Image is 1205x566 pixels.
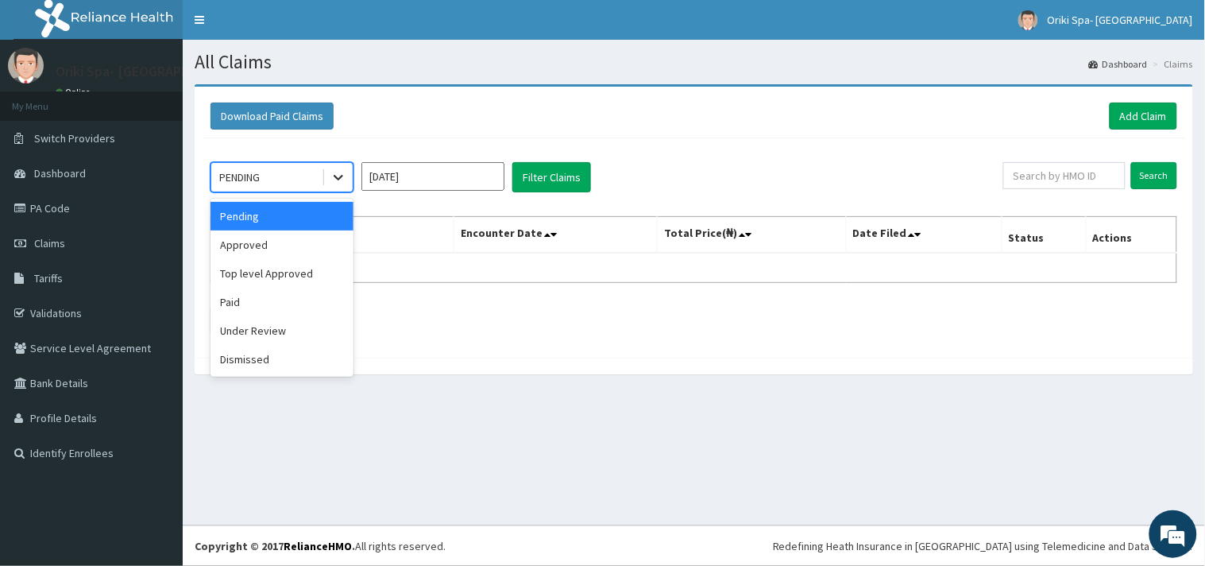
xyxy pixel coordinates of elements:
[34,236,65,250] span: Claims
[210,316,353,345] div: Under Review
[34,131,115,145] span: Switch Providers
[658,217,846,254] th: Total Price(₦)
[846,217,1002,254] th: Date Filed
[512,162,591,192] button: Filter Claims
[210,202,353,231] div: Pending
[1110,103,1177,130] a: Add Claim
[210,345,353,374] div: Dismissed
[1089,57,1148,71] a: Dashboard
[1048,13,1193,27] span: Oriki Spa- [GEOGRAPHIC_DATA]
[1149,57,1193,71] li: Claims
[361,162,504,191] input: Select Month and Year
[210,288,353,316] div: Paid
[219,169,260,185] div: PENDING
[195,539,355,553] strong: Copyright © 2017 .
[773,538,1193,554] div: Redefining Heath Insurance in [GEOGRAPHIC_DATA] using Telemedicine and Data Science!
[195,52,1193,72] h1: All Claims
[454,217,658,254] th: Encounter Date
[56,64,249,79] p: Oriki Spa- [GEOGRAPHIC_DATA]
[183,525,1205,566] footer: All rights reserved.
[34,166,86,180] span: Dashboard
[284,539,352,553] a: RelianceHMO
[8,48,44,83] img: User Image
[1131,162,1177,189] input: Search
[1018,10,1038,30] img: User Image
[56,87,94,98] a: Online
[1002,217,1086,254] th: Status
[1086,217,1176,254] th: Actions
[210,231,353,259] div: Approved
[210,259,353,288] div: Top level Approved
[210,103,334,130] button: Download Paid Claims
[34,271,63,285] span: Tariffs
[1003,162,1126,189] input: Search by HMO ID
